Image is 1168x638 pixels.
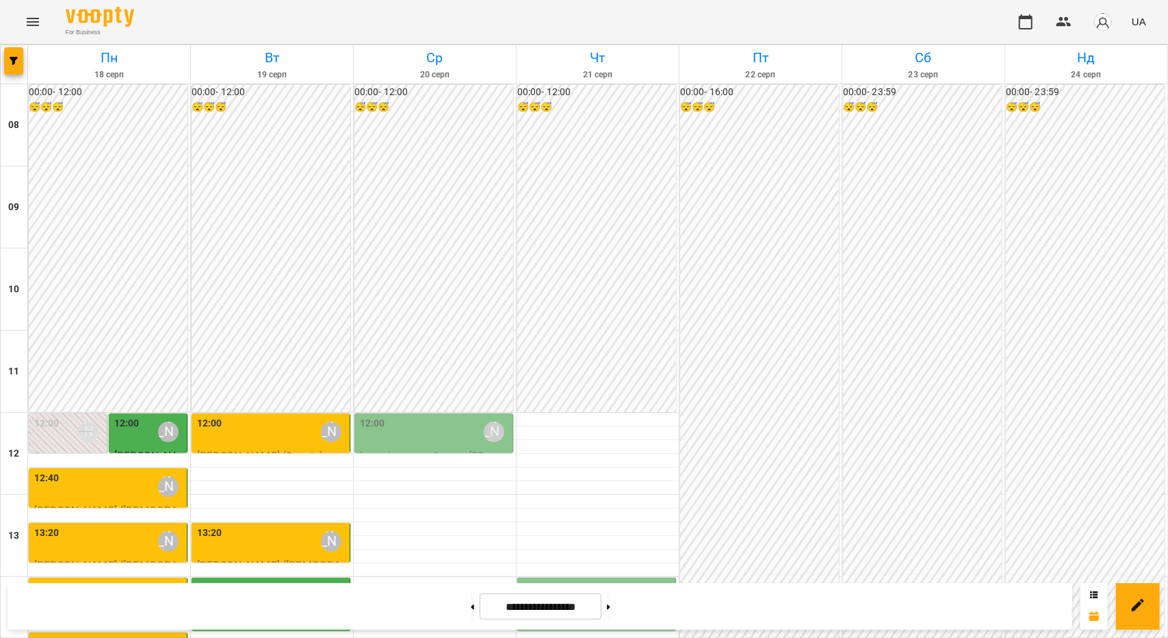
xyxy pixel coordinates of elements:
[682,47,840,68] h6: Пт
[682,68,840,81] h6: 22 серп
[8,446,19,461] h6: 12
[356,68,514,81] h6: 20 серп
[360,448,510,496] p: Індивідуальний урок (30 хвилин) - [PERSON_NAME] (14 років)
[1006,100,1165,115] h6: 😴😴😴
[517,85,676,100] h6: 00:00 - 12:00
[78,422,99,442] div: Бандура Альона Валерїївна
[1132,14,1146,29] span: UA
[321,422,341,442] div: Бандура Альона Валерїївна
[193,47,351,68] h6: Вт
[354,85,513,100] h6: 00:00 - 12:00
[843,100,1002,115] h6: 😴😴😴
[197,526,222,541] label: 13:20
[158,422,179,442] div: Бандура Альона Валерїївна
[8,282,19,297] h6: 10
[34,448,104,464] p: 0
[356,47,514,68] h6: Ср
[197,416,222,431] label: 12:00
[1126,9,1152,34] button: UA
[844,68,1002,81] h6: 23 серп
[34,471,60,486] label: 12:40
[34,526,60,541] label: 13:20
[192,100,350,115] h6: 😴😴😴
[66,28,134,37] span: For Business
[192,85,350,100] h6: 00:00 - 12:00
[197,449,323,462] span: [PERSON_NAME] (8років)
[321,531,341,552] div: Бандура Альона Валерїївна
[29,85,187,100] h6: 00:00 - 12:00
[354,100,513,115] h6: 😴😴😴
[1007,47,1165,68] h6: Нд
[114,449,178,494] span: [PERSON_NAME] (14 років)
[8,364,19,379] h6: 11
[1093,12,1113,31] img: avatar_s.png
[519,68,677,81] h6: 21 серп
[197,559,341,588] span: [PERSON_NAME] ([DEMOGRAPHIC_DATA])
[360,416,385,431] label: 12:00
[1006,85,1165,100] h6: 00:00 - 23:59
[34,416,60,431] label: 12:00
[66,7,134,27] img: Voopty Logo
[193,68,351,81] h6: 19 серп
[30,47,188,68] h6: Пн
[158,531,179,552] div: Бандура Альона Валерїївна
[680,100,839,115] h6: 😴😴😴
[30,68,188,81] h6: 18 серп
[517,100,676,115] h6: 😴😴😴
[34,504,178,533] span: [PERSON_NAME] ([DEMOGRAPHIC_DATA])
[1007,68,1165,81] h6: 24 серп
[843,85,1002,100] h6: 00:00 - 23:59
[8,118,19,133] h6: 08
[484,422,504,442] div: Бандура Альона Валерїївна
[34,559,178,588] span: [PERSON_NAME] ([DEMOGRAPHIC_DATA])
[29,100,187,115] h6: 😴😴😴
[8,528,19,544] h6: 13
[844,47,1002,68] h6: Сб
[158,476,179,497] div: Бандура Альона Валерїївна
[680,85,839,100] h6: 00:00 - 16:00
[8,200,19,215] h6: 09
[114,416,140,431] label: 12:00
[519,47,677,68] h6: Чт
[16,5,49,38] button: Menu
